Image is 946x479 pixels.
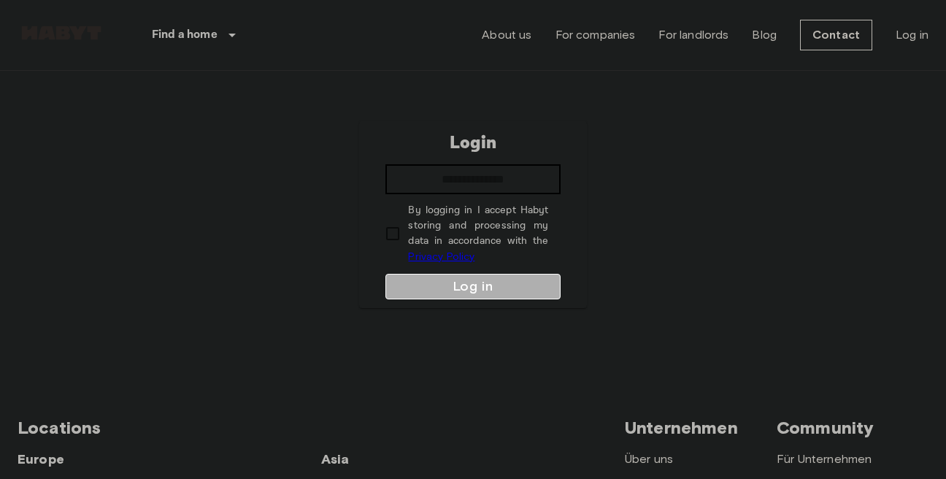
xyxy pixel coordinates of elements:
[18,417,101,438] span: Locations
[408,250,474,263] a: Privacy Policy
[450,130,496,156] p: Login
[555,26,636,44] a: For companies
[625,417,738,438] span: Unternehmen
[321,451,350,467] span: Asia
[658,26,728,44] a: For landlords
[152,26,218,44] p: Find a home
[482,26,531,44] a: About us
[800,20,872,50] a: Contact
[896,26,928,44] a: Log in
[752,26,777,44] a: Blog
[625,452,673,466] a: Über uns
[18,451,64,467] span: Europe
[777,452,872,466] a: Für Unternehmen
[777,417,874,438] span: Community
[408,203,548,265] p: By logging in I accept Habyt storing and processing my data in accordance with the
[18,26,105,40] img: Habyt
